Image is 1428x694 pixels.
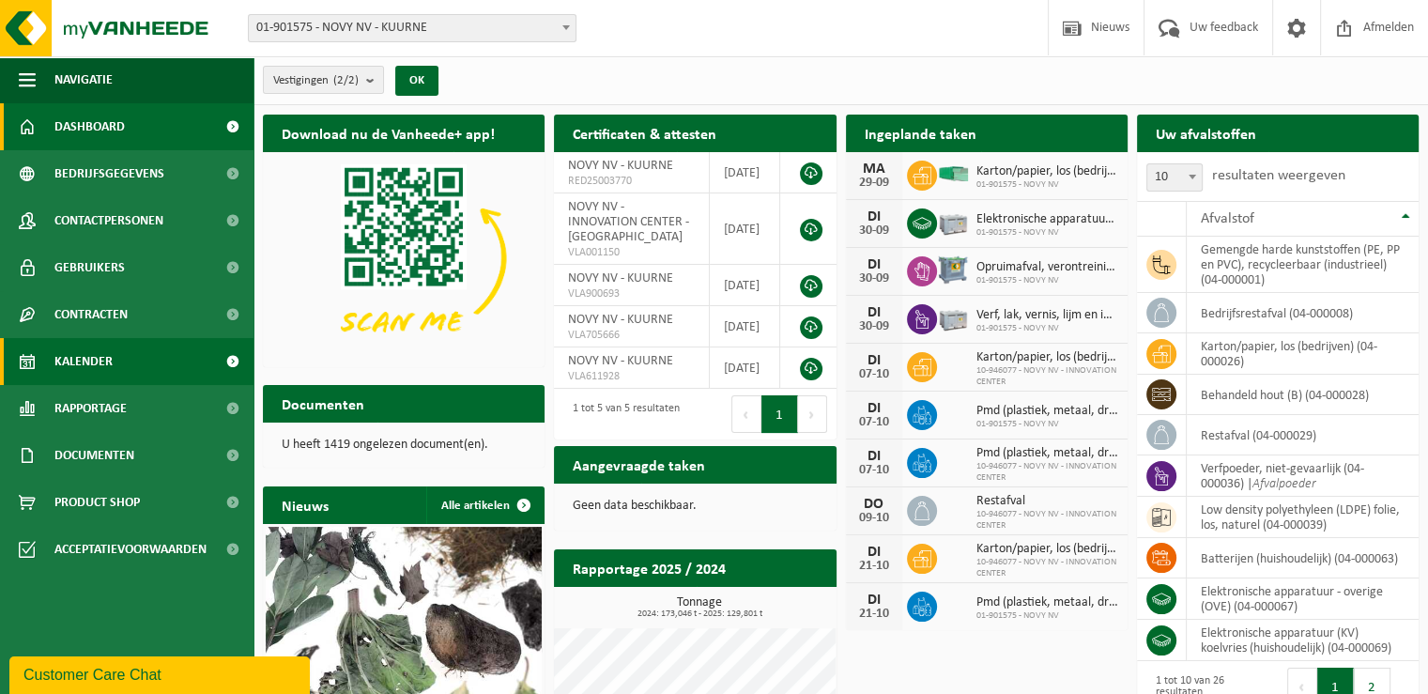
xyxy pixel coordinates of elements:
[761,395,798,433] button: 1
[573,500,817,513] p: Geen data beschikbaar.
[855,272,893,285] div: 30-09
[855,608,893,621] div: 21-10
[1187,333,1419,375] td: karton/papier, los (bedrijven) (04-000026)
[568,313,673,327] span: NOVY NV - KUURNE
[855,560,893,573] div: 21-10
[976,542,1118,557] span: Karton/papier, los (bedrijven)
[568,271,673,285] span: NOVY NV - KUURNE
[54,56,113,103] span: Navigatie
[1187,620,1419,661] td: elektronische apparatuur (KV) koelvries (huishoudelijk) (04-000069)
[976,610,1118,622] span: 01-901575 - NOVY NV
[568,200,689,244] span: NOVY NV - INNOVATION CENTER - [GEOGRAPHIC_DATA]
[263,115,514,151] h2: Download nu de Vanheede+ app!
[976,419,1118,430] span: 01-901575 - NOVY NV
[554,446,724,483] h2: Aangevraagde taken
[1137,115,1275,151] h2: Uw afvalstoffen
[568,354,673,368] span: NOVY NV - KUURNE
[1187,538,1419,578] td: batterijen (huishoudelijk) (04-000063)
[976,308,1118,323] span: Verf, lak, vernis, lijm en inkt, industrieel in kleinverpakking
[710,306,780,347] td: [DATE]
[563,596,836,619] h3: Tonnage
[846,115,995,151] h2: Ingeplande taken
[697,586,835,624] a: Bekijk rapportage
[976,595,1118,610] span: Pmd (plastiek, metaal, drankkartons) (bedrijven)
[395,66,438,96] button: OK
[855,305,893,320] div: DI
[54,103,125,150] span: Dashboard
[855,512,893,525] div: 09-10
[976,260,1118,275] span: Opruimafval, verontreinigd, ontvlambaar
[855,224,893,238] div: 30-09
[855,545,893,560] div: DI
[1187,497,1419,538] td: low density polyethyleen (LDPE) folie, los, naturel (04-000039)
[563,393,680,435] div: 1 tot 5 van 5 resultaten
[263,486,347,523] h2: Nieuws
[976,212,1118,227] span: Elektronische apparatuur - overige (ove)
[568,328,695,343] span: VLA705666
[976,323,1118,334] span: 01-901575 - NOVY NV
[937,206,969,238] img: PB-LB-0680-HPE-GY-11
[976,350,1118,365] span: Karton/papier, los (bedrijven)
[855,401,893,416] div: DI
[568,245,695,260] span: VLA001150
[54,338,113,385] span: Kalender
[976,494,1118,509] span: Restafval
[282,439,526,452] p: U heeft 1419 ongelezen document(en).
[563,609,836,619] span: 2024: 173,046 t - 2025: 129,801 t
[1187,237,1419,293] td: gemengde harde kunststoffen (PE, PP en PVC), recycleerbaar (industrieel) (04-000001)
[855,368,893,381] div: 07-10
[554,115,735,151] h2: Certificaten & attesten
[731,395,761,433] button: Previous
[54,291,128,338] span: Contracten
[1146,163,1203,192] span: 10
[1147,164,1202,191] span: 10
[976,227,1118,239] span: 01-901575 - NOVY NV
[855,353,893,368] div: DI
[568,369,695,384] span: VLA611928
[1212,168,1345,183] label: resultaten weergeven
[54,385,127,432] span: Rapportage
[54,244,125,291] span: Gebruikers
[248,14,576,42] span: 01-901575 - NOVY NV - KUURNE
[710,265,780,306] td: [DATE]
[798,395,827,433] button: Next
[568,159,673,173] span: NOVY NV - KUURNE
[249,15,576,41] span: 01-901575 - NOVY NV - KUURNE
[976,557,1118,579] span: 10-946077 - NOVY NV - INNOVATION CENTER
[710,193,780,265] td: [DATE]
[855,464,893,477] div: 07-10
[568,286,695,301] span: VLA900693
[976,179,1118,191] span: 01-901575 - NOVY NV
[855,449,893,464] div: DI
[855,162,893,177] div: MA
[263,152,545,363] img: Download de VHEPlus App
[54,150,164,197] span: Bedrijfsgegevens
[937,254,969,285] img: PB-AP-0800-MET-02-01
[976,275,1118,286] span: 01-901575 - NOVY NV
[54,197,163,244] span: Contactpersonen
[1187,415,1419,455] td: restafval (04-000029)
[554,549,745,586] h2: Rapportage 2025 / 2024
[976,404,1118,419] span: Pmd (plastiek, metaal, drankkartons) (bedrijven)
[855,497,893,512] div: DO
[426,486,543,524] a: Alle artikelen
[1187,293,1419,333] td: bedrijfsrestafval (04-000008)
[976,365,1118,388] span: 10-946077 - NOVY NV - INNOVATION CENTER
[1187,375,1419,415] td: behandeld hout (B) (04-000028)
[1187,578,1419,620] td: elektronische apparatuur - overige (OVE) (04-000067)
[263,385,383,422] h2: Documenten
[976,446,1118,461] span: Pmd (plastiek, metaal, drankkartons) (bedrijven)
[937,301,969,333] img: PB-LB-0680-HPE-GY-11
[710,347,780,389] td: [DATE]
[855,257,893,272] div: DI
[1201,211,1254,226] span: Afvalstof
[855,209,893,224] div: DI
[855,593,893,608] div: DI
[9,653,314,694] iframe: chat widget
[855,416,893,429] div: 07-10
[54,432,134,479] span: Documenten
[855,177,893,190] div: 29-09
[1187,455,1419,497] td: verfpoeder, niet-gevaarlijk (04-000036) |
[1252,477,1316,491] i: Afvalpoeder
